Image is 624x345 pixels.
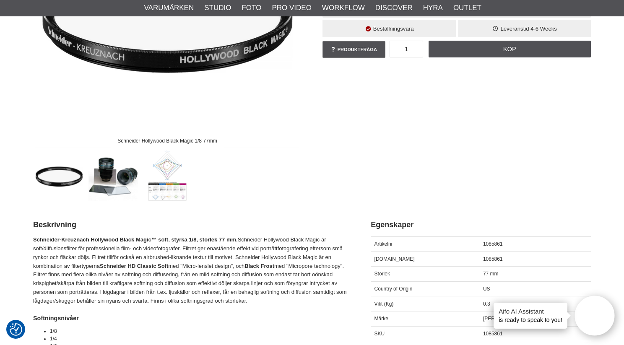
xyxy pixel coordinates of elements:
h4: Aifo AI Assistant [499,307,562,316]
a: Pro Video [272,3,311,13]
span: Vikt (Kg) [374,301,394,307]
a: Discover [375,3,413,13]
span: Artikelnr [374,241,393,247]
div: is ready to speak to you! [494,303,567,329]
span: 77 mm [483,271,499,277]
strong: Black Frost [244,263,274,269]
a: Studio [204,3,231,13]
h2: Egenskaper [371,220,591,230]
div: Schneider Hollywood Black Magic 1/8 77mm [111,133,224,148]
img: Schneider Hollywood Black Magic 1/8 77mm [34,150,85,201]
img: Revisit consent button [10,323,22,336]
h2: Beskrivning [33,220,350,230]
a: Köp [429,41,591,57]
span: 0.3 [483,301,490,307]
span: [DOMAIN_NAME] [374,256,415,262]
span: 1085861 [483,331,503,337]
span: Leveranstid [500,26,529,32]
a: Varumärken [144,3,194,13]
strong: Schneider-Kreuznach Hollywood Black Magic™ soft, styrka 1/8, storlek 77 mm. [33,236,238,243]
h4: Softningsnivåer [33,314,350,322]
span: US [483,286,490,292]
span: 1085861 [483,241,503,247]
span: Märke [374,316,388,322]
span: Beställningsvara [373,26,414,32]
span: SKU [374,331,385,337]
a: Hyra [423,3,443,13]
strong: Schneider HD Classic Soft [100,263,168,269]
span: [PERSON_NAME] [483,316,525,322]
span: Country of Origin [374,286,413,292]
span: Storlek [374,271,390,277]
a: Outlet [453,3,481,13]
span: 1085861 [483,256,503,262]
a: Foto [242,3,261,13]
a: Workflow [322,3,365,13]
img: Cine Filter for Motion Picture and Television [88,150,139,201]
button: Samtyckesinställningar [10,322,22,337]
a: Produktfråga [322,41,385,58]
li: 1/8 [50,327,350,335]
img: Diffusion Diamond [142,150,193,201]
p: Schneider Hollywood Black Magic är soft/diffusionsfilter för professionella film- och videofotogr... [33,236,350,305]
li: 1/4 [50,335,350,342]
span: 4-6 Weeks [530,26,557,32]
